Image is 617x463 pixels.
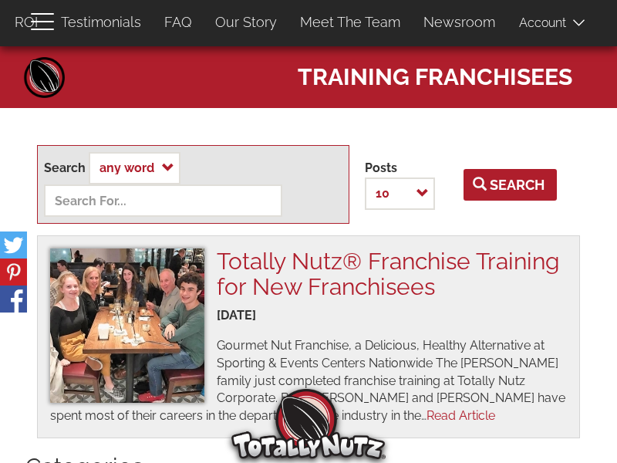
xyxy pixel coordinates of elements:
[22,54,68,100] a: Home
[3,6,49,39] a: ROI
[49,6,153,39] a: Testimonials
[50,248,204,403] img: unnamed-1_1.jpg
[153,6,204,39] a: FAQ
[50,337,567,425] div: Gourmet Nut Franchise, a Delicious, Healthy Alternative at Sporting & Events Centers Nationwide T...
[44,160,86,177] label: Search
[427,408,495,423] a: Read Article
[231,389,386,459] img: Totally Nutz Logo
[365,160,397,177] label: Posts
[412,6,507,39] a: Newsroom
[464,169,557,201] button: Search
[298,54,572,93] span: training franchisees
[217,248,560,300] a: Totally Nutz® Franchise Training for New Franchisees
[44,184,282,217] input: Search For...
[204,6,288,39] a: Our Story
[288,6,412,39] a: Meet The Team
[217,308,256,323] span: [DATE]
